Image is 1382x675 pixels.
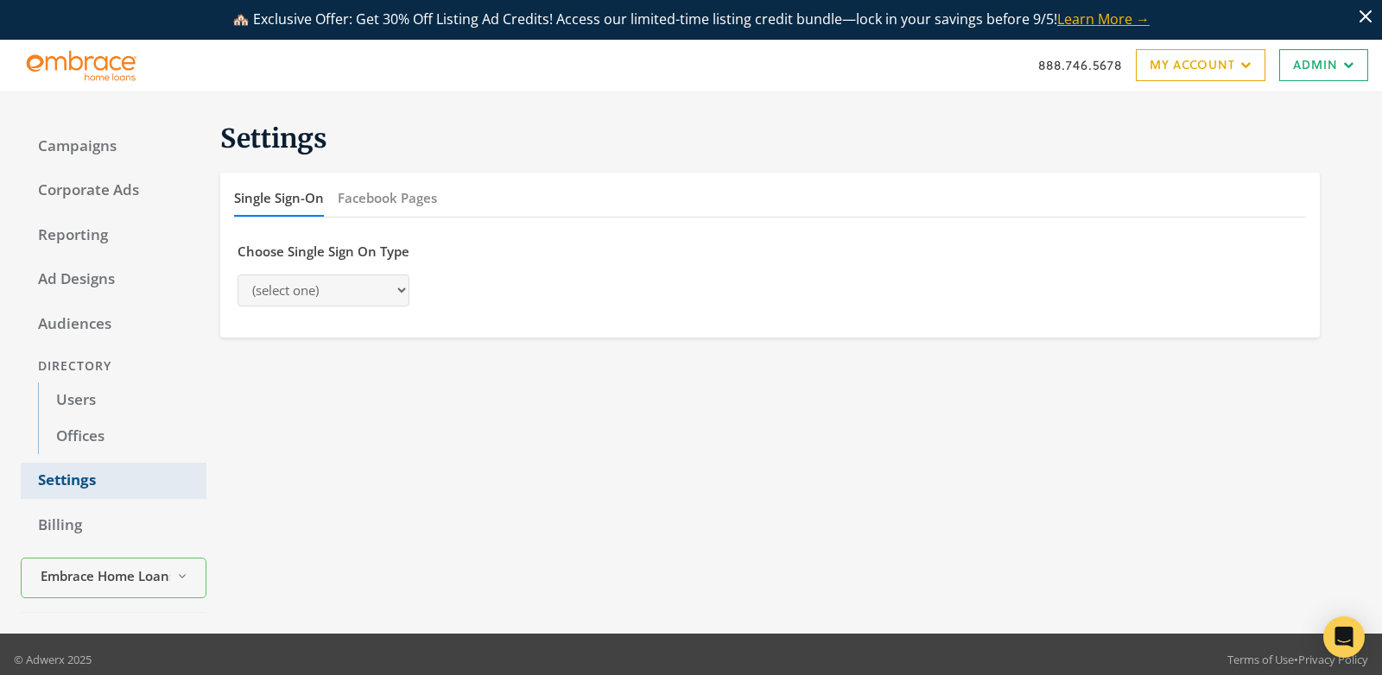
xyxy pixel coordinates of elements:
h5: Choose Single Sign On Type [238,243,409,261]
button: Single Sign-On [234,180,324,217]
div: Open Intercom Messenger [1323,616,1365,658]
a: Audiences [21,306,206,343]
a: Settings [21,463,206,499]
span: Embrace Home Loans [41,566,170,586]
a: Admin [1279,49,1368,81]
img: Adwerx [14,44,149,87]
span: Settings [220,122,327,155]
a: Campaigns [21,129,206,165]
a: Billing [21,508,206,544]
a: Ad Designs [21,262,206,298]
button: Embrace Home Loans [21,558,206,598]
a: 888.746.5678 [1038,56,1122,74]
a: Reporting [21,218,206,254]
a: Corporate Ads [21,173,206,209]
p: © Adwerx 2025 [14,651,92,668]
div: Directory [21,350,206,382]
a: Terms of Use [1227,652,1294,667]
button: Facebook Pages [338,180,437,217]
a: Users [38,382,206,419]
div: • [1227,651,1368,668]
a: Offices [38,419,206,455]
a: My Account [1136,49,1265,81]
a: Privacy Policy [1298,652,1368,667]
